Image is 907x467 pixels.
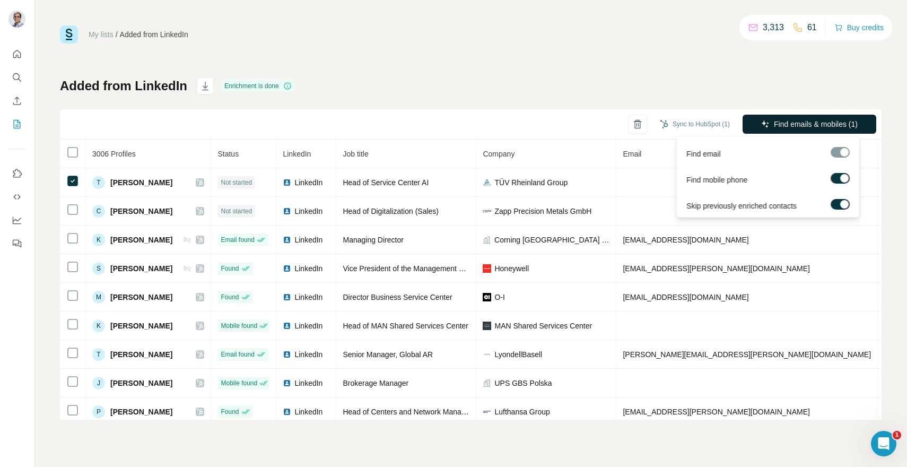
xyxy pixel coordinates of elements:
span: [PERSON_NAME] [110,321,172,331]
span: LinkedIn [294,235,322,245]
span: Head of MAN Shared Services Center [343,322,468,330]
img: LinkedIn logo [283,236,291,244]
img: company-logo [483,408,491,416]
span: Company [483,150,514,158]
img: company-logo [483,350,491,359]
p: 61 [807,21,817,34]
span: Director Business Service Center [343,293,452,301]
span: [EMAIL_ADDRESS][PERSON_NAME][DOMAIN_NAME] [623,264,809,273]
img: company-logo [483,322,491,330]
span: Status [217,150,239,158]
span: 3006 Profiles [92,150,136,158]
button: My lists [8,115,25,134]
span: LinkedIn [294,292,322,302]
span: Honeywell [494,263,529,274]
span: Zapp Precision Metals GmbH [494,206,591,217]
span: [EMAIL_ADDRESS][DOMAIN_NAME] [623,236,748,244]
span: MAN Shared Services Center [494,321,592,331]
div: S [92,262,105,275]
span: Job title [343,150,368,158]
span: [EMAIL_ADDRESS][DOMAIN_NAME] [623,293,748,301]
span: LinkedIn [294,349,322,360]
button: Quick start [8,45,25,64]
div: T [92,348,105,361]
span: Head of Digitalization (Sales) [343,207,439,215]
span: TÜV Rheinland Group [494,177,568,188]
img: company-logo [483,264,491,273]
span: Email found [221,350,254,359]
div: Added from LinkedIn [120,29,188,40]
span: Found [221,264,239,273]
span: Find emails & mobiles (1) [774,119,858,129]
img: LinkedIn logo [283,264,291,273]
li: / [116,29,118,40]
div: K [92,319,105,332]
span: [PERSON_NAME] [110,263,172,274]
img: LinkedIn logo [283,293,291,301]
a: My lists [89,30,114,39]
span: [PERSON_NAME] [110,378,172,388]
span: Email found [221,235,254,245]
span: Managing Director [343,236,403,244]
div: K [92,233,105,246]
span: Email [623,150,641,158]
button: Feedback [8,234,25,253]
span: [PERSON_NAME] [110,235,172,245]
span: [PERSON_NAME] [110,292,172,302]
span: Not started [221,178,252,187]
img: LinkedIn logo [283,178,291,187]
span: Head of Centers and Network Management Lufthansa GBS [343,408,538,416]
span: O-I [494,292,504,302]
span: 1 [893,431,901,439]
span: LinkedIn [294,177,322,188]
span: [EMAIL_ADDRESS][PERSON_NAME][DOMAIN_NAME] [623,408,809,416]
div: P [92,405,105,418]
span: LinkedIn [294,378,322,388]
span: Brokerage Manager [343,379,408,387]
span: Skip previously enriched contacts [686,201,797,211]
span: LinkedIn [294,321,322,331]
h1: Added from LinkedIn [60,77,187,94]
span: Mobile found [221,378,257,388]
span: LinkedIn [283,150,311,158]
img: LinkedIn logo [283,350,291,359]
button: Search [8,68,25,87]
span: Lufthansa Group [494,407,550,417]
div: J [92,377,105,390]
span: UPS GBS Polska [494,378,552,388]
div: M [92,291,105,304]
span: [PERSON_NAME] [110,206,172,217]
span: Found [221,407,239,417]
iframe: Intercom live chat [871,431,896,456]
img: company-logo [483,178,491,187]
button: Find emails & mobiles (1) [743,115,876,134]
span: Mobile found [221,321,257,331]
span: [PERSON_NAME] [110,177,172,188]
img: Avatar [8,11,25,28]
img: LinkedIn logo [283,408,291,416]
div: T [92,176,105,189]
img: LinkedIn logo [283,207,291,215]
span: LinkedIn [294,263,322,274]
div: Enrichment is done [221,80,295,92]
span: LinkedIn [294,206,322,217]
span: [PERSON_NAME] [110,349,172,360]
span: Corning [GEOGRAPHIC_DATA] Kft. [494,235,609,245]
div: C [92,205,105,218]
span: [PERSON_NAME][EMAIL_ADDRESS][PERSON_NAME][DOMAIN_NAME] [623,350,871,359]
button: Buy credits [834,20,884,35]
img: Surfe Logo [60,25,78,44]
button: Sync to HubSpot (1) [652,116,737,132]
span: Head of Service Center AI [343,178,429,187]
span: [PERSON_NAME] [110,407,172,417]
span: Not started [221,206,252,216]
button: Dashboard [8,211,25,230]
span: Vice President of the Management Board @ Honeywell Sp. z o.o. [343,264,557,273]
img: company-logo [483,293,491,301]
span: Find email [686,149,721,159]
span: Found [221,292,239,302]
span: LinkedIn [294,407,322,417]
img: company-logo [483,207,491,215]
img: LinkedIn logo [283,379,291,387]
button: Enrich CSV [8,91,25,110]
